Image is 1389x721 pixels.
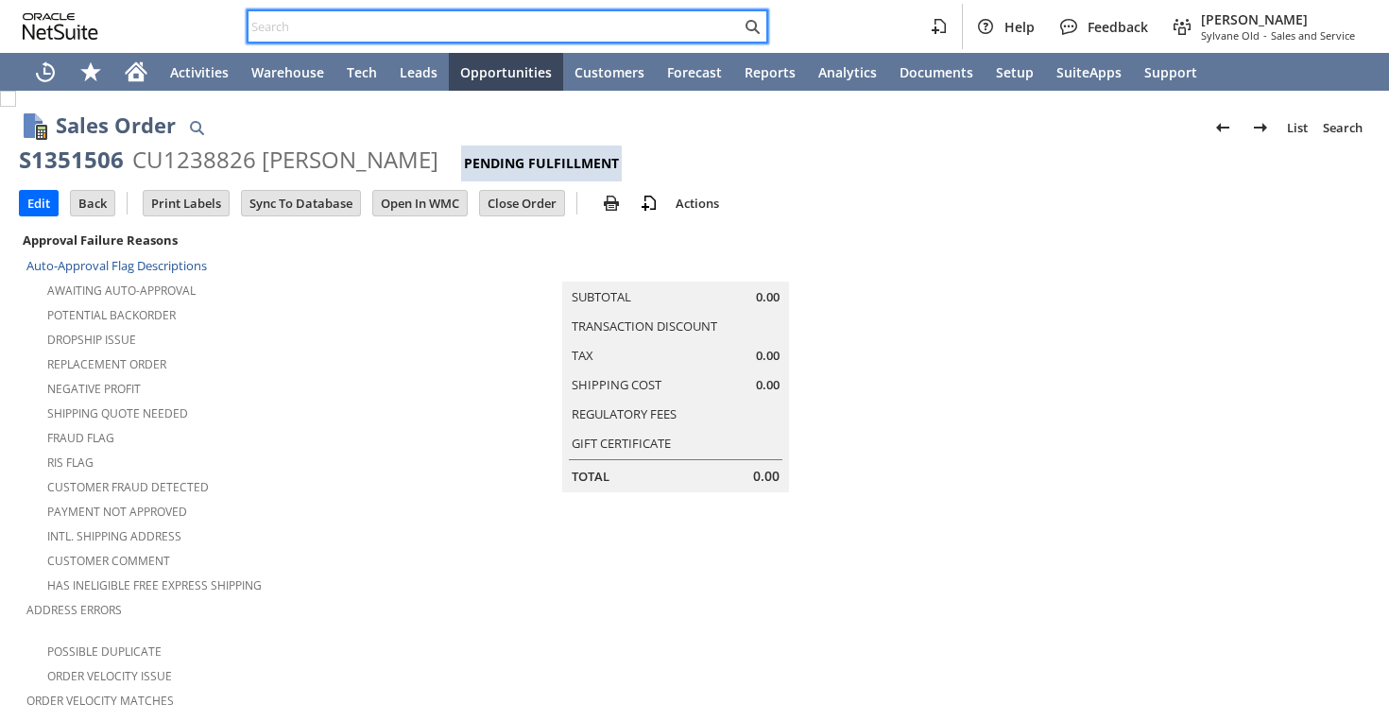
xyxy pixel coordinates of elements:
[144,191,229,215] input: Print Labels
[818,63,877,81] span: Analytics
[656,53,733,91] a: Forecast
[480,191,564,215] input: Close Order
[745,63,796,81] span: Reports
[1088,18,1148,36] span: Feedback
[807,53,888,91] a: Analytics
[47,504,187,520] a: Payment not approved
[563,53,656,91] a: Customers
[47,405,188,421] a: Shipping Quote Needed
[449,53,563,91] a: Opportunities
[1056,63,1122,81] span: SuiteApps
[572,347,593,364] a: Tax
[170,63,229,81] span: Activities
[347,63,377,81] span: Tech
[20,191,58,215] input: Edit
[572,318,717,335] a: Transaction Discount
[888,53,985,91] a: Documents
[574,63,644,81] span: Customers
[47,430,114,446] a: Fraud Flag
[185,116,208,139] img: Quick Find
[572,468,609,485] a: Total
[47,307,176,323] a: Potential Backorder
[756,288,780,306] span: 0.00
[756,376,780,394] span: 0.00
[460,63,552,81] span: Opportunities
[1201,10,1355,28] span: [PERSON_NAME]
[753,467,780,486] span: 0.00
[47,356,166,372] a: Replacement Order
[159,53,240,91] a: Activities
[113,53,159,91] a: Home
[1315,112,1370,143] a: Search
[562,251,789,282] caption: Summary
[47,455,94,471] a: RIS flag
[388,53,449,91] a: Leads
[1133,53,1209,91] a: Support
[125,60,147,83] svg: Home
[23,13,98,40] svg: logo
[56,110,176,141] h1: Sales Order
[47,381,141,397] a: Negative Profit
[1263,28,1267,43] span: -
[47,668,172,684] a: Order Velocity Issue
[572,405,677,422] a: Regulatory Fees
[79,60,102,83] svg: Shortcuts
[47,553,170,569] a: Customer Comment
[756,347,780,365] span: 0.00
[251,63,324,81] span: Warehouse
[668,195,727,212] a: Actions
[1211,116,1234,139] img: Previous
[572,288,631,305] a: Subtotal
[461,146,622,181] div: Pending Fulfillment
[26,602,122,618] a: Address Errors
[242,191,360,215] input: Sync To Database
[1271,28,1355,43] span: Sales and Service
[68,53,113,91] div: Shortcuts
[741,15,763,38] svg: Search
[400,63,437,81] span: Leads
[47,528,181,544] a: Intl. Shipping Address
[240,53,335,91] a: Warehouse
[23,53,68,91] a: Recent Records
[19,228,462,252] div: Approval Failure Reasons
[638,192,660,215] img: add-record.svg
[1279,112,1315,143] a: List
[373,191,467,215] input: Open In WMC
[19,145,124,175] div: S1351506
[47,644,162,660] a: Possible Duplicate
[572,376,661,393] a: Shipping Cost
[600,192,623,215] img: print.svg
[47,332,136,348] a: Dropship Issue
[132,145,438,175] div: CU1238826 [PERSON_NAME]
[71,191,114,215] input: Back
[667,63,722,81] span: Forecast
[249,15,741,38] input: Search
[1201,28,1260,43] span: Sylvane Old
[34,60,57,83] svg: Recent Records
[26,257,207,274] a: Auto-Approval Flag Descriptions
[1004,18,1035,36] span: Help
[1045,53,1133,91] a: SuiteApps
[572,435,671,452] a: Gift Certificate
[47,283,196,299] a: Awaiting Auto-Approval
[996,63,1034,81] span: Setup
[47,577,262,593] a: Has Ineligible Free Express Shipping
[1144,63,1197,81] span: Support
[335,53,388,91] a: Tech
[985,53,1045,91] a: Setup
[733,53,807,91] a: Reports
[900,63,973,81] span: Documents
[1249,116,1272,139] img: Next
[26,693,174,709] a: Order Velocity Matches
[47,479,209,495] a: Customer Fraud Detected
